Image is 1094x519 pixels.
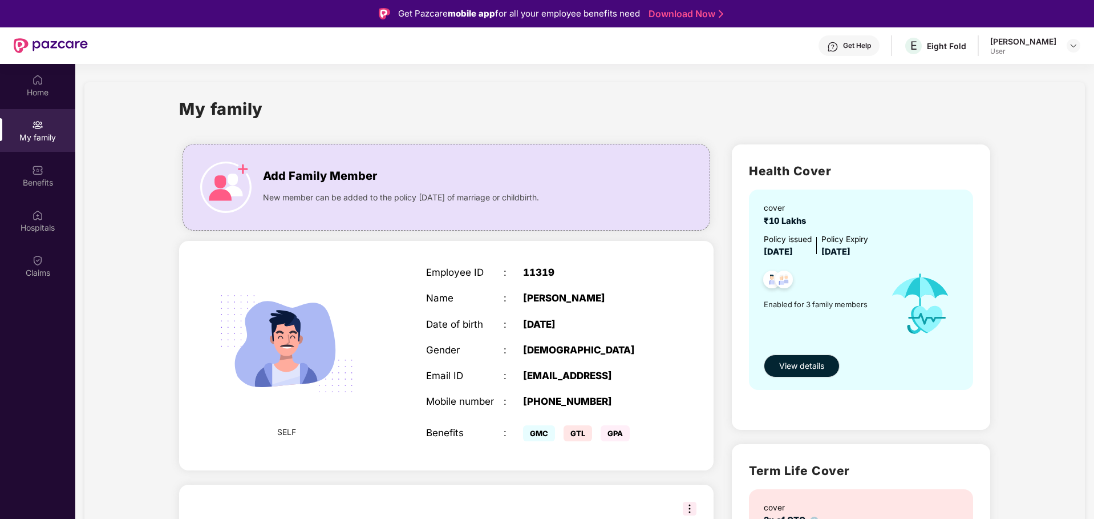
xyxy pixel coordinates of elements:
[263,191,539,204] span: New member can be added to the policy [DATE] of marriage or childbirth.
[32,164,43,176] img: svg+xml;base64,PHN2ZyBpZD0iQmVuZWZpdHMiIHhtbG5zPSJodHRwOi8vd3d3LnczLm9yZy8yMDAwL3N2ZyIgd2lkdGg9Ij...
[779,360,824,372] span: View details
[32,119,43,131] img: svg+xml;base64,PHN2ZyB3aWR0aD0iMjAiIGhlaWdodD0iMjAiIHZpZXdCb3g9IjAgMCAyMCAyMCIgZmlsbD0ibm9uZSIgeG...
[14,38,88,53] img: New Pazcare Logo
[504,292,523,304] div: :
[764,299,878,310] span: Enabled for 3 family members
[523,396,659,407] div: [PHONE_NUMBER]
[398,7,640,21] div: Get Pazcare for all your employee benefits need
[426,292,504,304] div: Name
[764,502,819,514] div: cover
[523,267,659,278] div: 11319
[379,8,390,19] img: Logo
[749,461,973,480] h2: Term Life Cover
[32,210,43,221] img: svg+xml;base64,PHN2ZyBpZD0iSG9zcGl0YWxzIiB4bWxucz0iaHR0cDovL3d3dy53My5vcmcvMjAwMC9zdmciIHdpZHRoPS...
[827,41,838,53] img: svg+xml;base64,PHN2ZyBpZD0iSGVscC0zMngzMiIgeG1sbnM9Imh0dHA6Ly93d3cudzMub3JnLzIwMDAvc3ZnIiB3aWR0aD...
[426,267,504,278] div: Employee ID
[990,47,1056,56] div: User
[927,41,966,51] div: Eight Fold
[426,344,504,356] div: Gender
[504,370,523,381] div: :
[426,319,504,330] div: Date of birth
[764,202,811,215] div: cover
[821,247,850,257] span: [DATE]
[764,216,811,226] span: ₹10 Lakhs
[683,502,696,516] img: svg+xml;base64,PHN2ZyB3aWR0aD0iMzIiIGhlaWdodD0iMzIiIHZpZXdCb3g9IjAgMCAzMiAzMiIgZmlsbD0ibm9uZSIgeG...
[200,162,252,213] img: icon
[878,259,962,349] img: icon
[426,427,504,438] div: Benefits
[764,247,793,257] span: [DATE]
[523,319,659,330] div: [DATE]
[504,344,523,356] div: :
[764,355,840,377] button: View details
[426,370,504,381] div: Email ID
[564,425,592,441] span: GTL
[179,96,263,122] h1: My family
[523,370,659,381] div: [EMAIL_ADDRESS]
[910,39,917,53] span: E
[32,74,43,86] img: svg+xml;base64,PHN2ZyBpZD0iSG9tZSIgeG1sbnM9Imh0dHA6Ly93d3cudzMub3JnLzIwMDAvc3ZnIiB3aWR0aD0iMjAiIG...
[649,8,720,20] a: Download Now
[448,8,495,19] strong: mobile app
[204,261,368,426] img: svg+xml;base64,PHN2ZyB4bWxucz0iaHR0cDovL3d3dy53My5vcmcvMjAwMC9zdmciIHdpZHRoPSIyMjQiIGhlaWdodD0iMT...
[504,396,523,407] div: :
[843,41,871,50] div: Get Help
[770,267,798,295] img: svg+xml;base64,PHN2ZyB4bWxucz0iaHR0cDovL3d3dy53My5vcmcvMjAwMC9zdmciIHdpZHRoPSI0OC45NDMiIGhlaWdodD...
[263,167,377,185] span: Add Family Member
[32,255,43,266] img: svg+xml;base64,PHN2ZyBpZD0iQ2xhaW0iIHhtbG5zPSJodHRwOi8vd3d3LnczLm9yZy8yMDAwL3N2ZyIgd2lkdGg9IjIwIi...
[601,425,630,441] span: GPA
[1069,41,1078,50] img: svg+xml;base64,PHN2ZyBpZD0iRHJvcGRvd24tMzJ4MzIiIHhtbG5zPSJodHRwOi8vd3d3LnczLm9yZy8yMDAwL3N2ZyIgd2...
[523,292,659,304] div: [PERSON_NAME]
[504,267,523,278] div: :
[764,234,812,246] div: Policy issued
[990,36,1056,47] div: [PERSON_NAME]
[504,319,523,330] div: :
[821,234,868,246] div: Policy Expiry
[504,427,523,438] div: :
[277,426,296,438] span: SELF
[523,425,555,441] span: GMC
[523,344,659,356] div: [DEMOGRAPHIC_DATA]
[426,396,504,407] div: Mobile number
[758,267,786,295] img: svg+xml;base64,PHN2ZyB4bWxucz0iaHR0cDovL3d3dy53My5vcmcvMjAwMC9zdmciIHdpZHRoPSI0OC45NDMiIGhlaWdodD...
[749,162,973,180] h2: Health Cover
[719,8,723,20] img: Stroke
